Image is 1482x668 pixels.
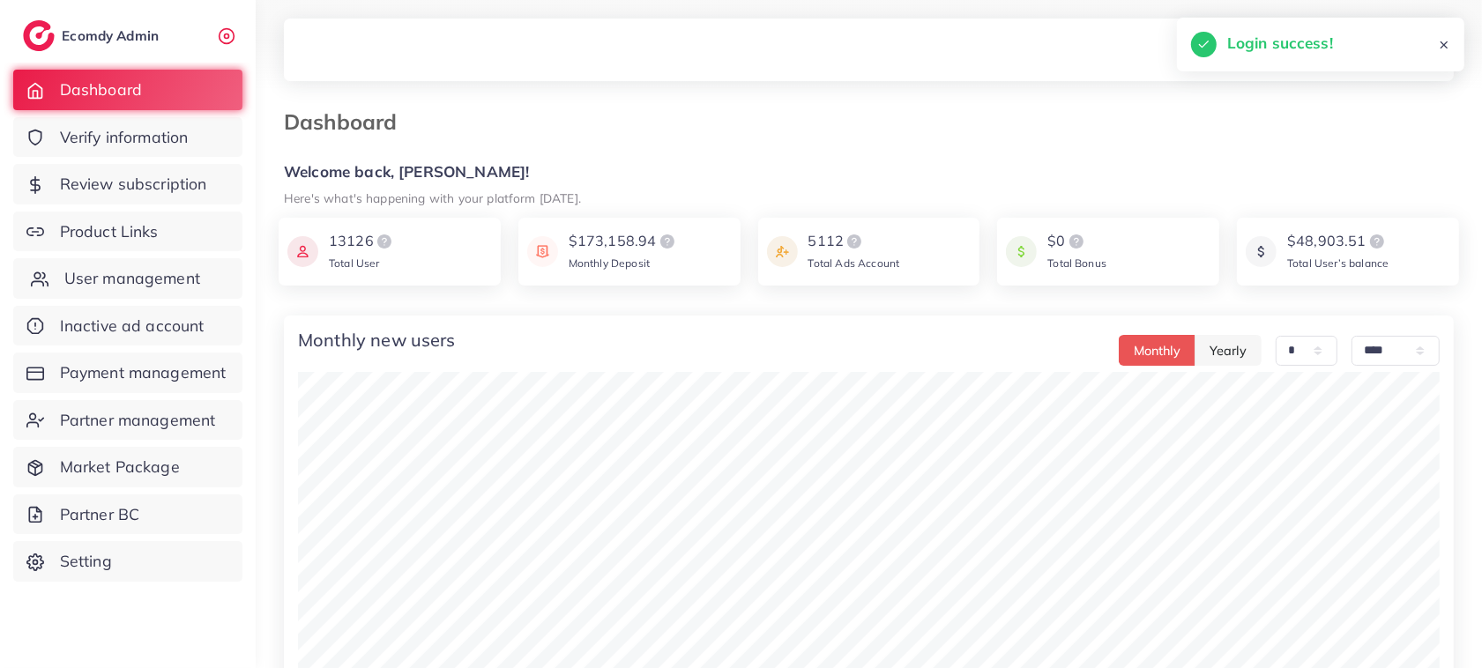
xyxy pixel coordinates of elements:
span: Verify information [60,126,189,149]
span: Total User’s balance [1287,256,1389,270]
a: Review subscription [13,164,242,204]
h2: Ecomdy Admin [62,27,163,44]
span: Monthly Deposit [569,256,650,270]
div: $48,903.51 [1287,231,1389,252]
span: Dashboard [60,78,142,101]
div: 5112 [808,231,900,252]
span: Setting [60,550,112,573]
img: icon payment [287,231,318,272]
span: Partner BC [60,503,140,526]
span: Market Package [60,456,180,479]
small: Here's what's happening with your platform [DATE]. [284,190,581,205]
span: User management [64,267,200,290]
img: logo [657,231,678,252]
a: Setting [13,541,242,582]
img: logo [23,20,55,51]
span: Total Ads Account [808,256,900,270]
button: Yearly [1195,335,1262,366]
div: $0 [1047,231,1106,252]
a: Market Package [13,447,242,487]
a: Product Links [13,212,242,252]
span: Payment management [60,361,227,384]
img: logo [1066,231,1087,252]
button: Monthly [1119,335,1195,366]
h5: Welcome back, [PERSON_NAME]! [284,163,1454,182]
a: Inactive ad account [13,306,242,346]
a: Dashboard [13,70,242,110]
span: Review subscription [60,173,207,196]
a: Partner BC [13,494,242,535]
div: $173,158.94 [569,231,678,252]
span: Total User [329,256,380,270]
a: logoEcomdy Admin [23,20,163,51]
img: icon payment [767,231,798,272]
a: User management [13,258,242,299]
span: Inactive ad account [60,315,205,338]
span: Total Bonus [1047,256,1106,270]
h5: Login success! [1227,32,1333,55]
h3: Dashboard [284,109,411,135]
img: icon payment [1246,231,1277,272]
img: icon payment [527,231,558,272]
span: Product Links [60,220,159,243]
span: Partner management [60,409,216,432]
div: 13126 [329,231,395,252]
h4: Monthly new users [298,330,456,351]
img: logo [1367,231,1388,252]
a: Partner management [13,400,242,441]
img: logo [374,231,395,252]
a: Verify information [13,117,242,158]
img: logo [844,231,865,252]
a: Payment management [13,353,242,393]
img: icon payment [1006,231,1037,272]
